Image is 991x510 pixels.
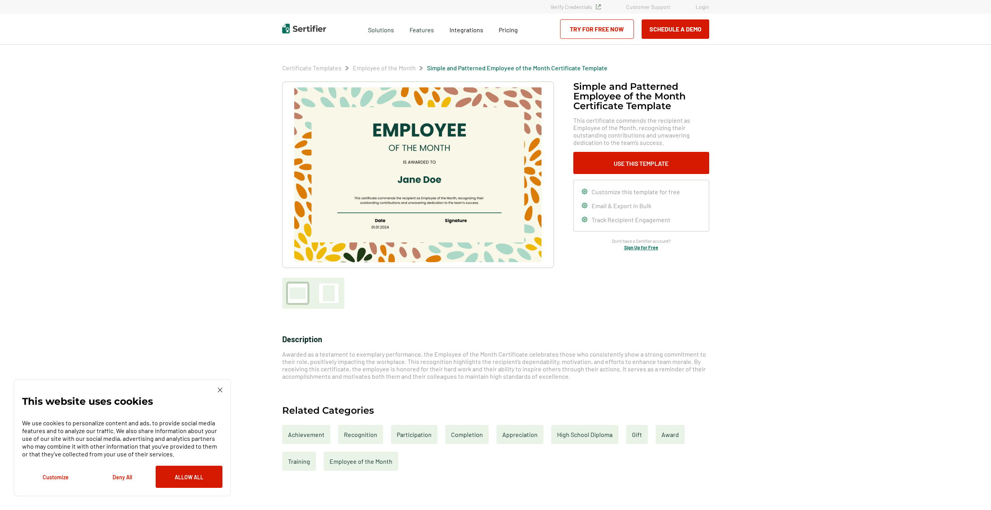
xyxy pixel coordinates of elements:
[496,425,543,444] a: Appreciation
[445,425,489,444] a: Completion
[499,24,518,34] a: Pricing
[282,24,326,33] img: Sertifier | Digital Credentialing Platform
[573,152,709,174] button: Use This Template
[282,64,342,72] span: Certificate Templates
[22,419,222,458] p: We use cookies to personalize content and ads, to provide social media features and to analyze ou...
[626,3,670,10] a: Customer Support
[592,202,651,209] span: Email & Export in Bulk
[282,350,706,380] span: Awarded as a testament to exemplary performance, the Employee of the Month Certificate celebrates...
[282,64,607,72] div: Breadcrumb
[282,425,330,444] a: Achievement
[368,24,394,34] span: Solutions
[450,24,483,34] a: Integrations
[596,4,601,9] img: Verified
[696,3,709,10] a: Login
[550,3,601,10] a: Verify Credentials
[282,64,342,71] a: Certificate Templates
[22,466,89,488] button: Customize
[391,425,437,444] a: Participation
[410,24,434,34] span: Features
[282,452,316,471] a: Training
[624,245,658,250] a: Sign Up for Free
[282,406,374,415] h2: Related Categories
[338,425,383,444] a: Recognition
[560,19,634,39] a: Try for Free Now
[282,334,322,344] span: Description
[573,117,709,146] span: This certificate commends the recipient as Employee of the Month, recognizing their outstanding c...
[324,452,398,471] a: Employee of the Month
[450,26,483,33] span: Integrations
[499,26,518,33] span: Pricing
[551,425,618,444] a: High School Diploma
[22,397,153,405] p: This website uses cookies
[592,216,670,223] span: Track Recipient Engagement
[626,425,648,444] a: Gift
[656,425,685,444] a: Award
[353,64,416,72] span: Employee of the Month
[353,64,416,71] a: Employee of the Month
[218,388,222,392] img: Cookie Popup Close
[952,473,991,510] iframe: Chat Widget
[573,82,709,111] h1: Simple and Patterned Employee of the Month Certificate Template
[612,237,671,245] span: Don’t have a Sertifier account?
[592,188,680,195] span: Customize this template for free
[427,64,607,72] span: Simple and Patterned Employee of the Month Certificate Template
[294,87,541,262] img: Simple and Patterned Employee of the Month Certificate Template
[642,19,709,39] button: Schedule a Demo
[89,466,156,488] button: Deny All
[427,64,607,71] a: Simple and Patterned Employee of the Month Certificate Template
[156,466,222,488] button: Allow All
